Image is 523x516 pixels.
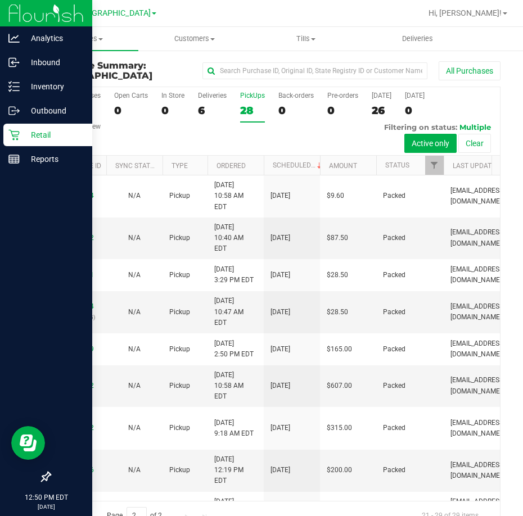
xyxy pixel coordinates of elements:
[240,92,265,99] div: PickUps
[270,465,290,476] span: [DATE]
[128,345,141,353] span: Not Applicable
[138,27,250,51] a: Customers
[250,27,362,51] a: Tills
[273,161,324,169] a: Scheduled
[128,381,141,391] button: N/A
[169,381,190,391] span: Pickup
[217,162,246,170] a: Ordered
[327,104,358,117] div: 0
[270,423,290,433] span: [DATE]
[128,191,141,201] button: N/A
[214,222,257,255] span: [DATE] 10:40 AM EDT
[383,307,405,318] span: Packed
[383,233,405,243] span: Packed
[327,307,348,318] span: $28.50
[327,465,352,476] span: $200.00
[240,104,265,117] div: 28
[429,8,502,17] span: Hi, [PERSON_NAME]!
[453,162,510,170] a: Last Updated By
[128,233,141,243] button: N/A
[372,104,391,117] div: 26
[383,191,405,201] span: Packed
[8,81,20,92] inline-svg: Inventory
[329,162,357,170] a: Amount
[439,61,501,80] button: All Purchases
[20,104,87,117] p: Outbound
[459,123,491,132] span: Multiple
[49,61,200,80] h3: Purchase Summary:
[327,381,352,391] span: $607.00
[161,92,184,99] div: In Store
[114,92,148,99] div: Open Carts
[270,381,290,391] span: [DATE]
[214,180,257,212] span: [DATE] 10:58 AM EDT
[8,153,20,165] inline-svg: Reports
[128,382,141,390] span: Not Applicable
[139,34,249,44] span: Customers
[128,466,141,474] span: Not Applicable
[161,104,184,117] div: 0
[20,128,87,142] p: Retail
[8,105,20,116] inline-svg: Outbound
[404,134,457,153] button: Active only
[387,34,448,44] span: Deliveries
[327,191,344,201] span: $9.60
[8,33,20,44] inline-svg: Analytics
[214,454,257,487] span: [DATE] 12:19 PM EDT
[270,270,290,280] span: [DATE]
[327,270,348,280] span: $28.50
[128,270,141,280] button: N/A
[8,129,20,141] inline-svg: Retail
[128,307,141,318] button: N/A
[114,104,148,117] div: 0
[383,381,405,391] span: Packed
[20,80,87,93] p: Inventory
[5,503,87,511] p: [DATE]
[270,307,290,318] span: [DATE]
[202,62,427,79] input: Search Purchase ID, Original ID, State Registry ID or Customer Name...
[172,162,188,170] a: Type
[169,233,190,243] span: Pickup
[425,156,444,175] a: Filter
[214,338,254,360] span: [DATE] 2:50 PM EDT
[327,423,352,433] span: $315.00
[74,8,151,18] span: [GEOGRAPHIC_DATA]
[327,344,352,355] span: $165.00
[198,104,227,117] div: 6
[385,161,409,169] a: Status
[5,492,87,503] p: 12:50 PM EDT
[327,92,358,99] div: Pre-orders
[169,191,190,201] span: Pickup
[384,123,457,132] span: Filtering on status:
[128,308,141,316] span: Not Applicable
[128,465,141,476] button: N/A
[458,134,491,153] button: Clear
[20,152,87,166] p: Reports
[372,92,391,99] div: [DATE]
[8,57,20,68] inline-svg: Inbound
[214,296,257,328] span: [DATE] 10:47 AM EDT
[20,31,87,45] p: Analytics
[169,344,190,355] span: Pickup
[214,264,254,286] span: [DATE] 3:29 PM EDT
[128,344,141,355] button: N/A
[169,465,190,476] span: Pickup
[49,70,152,81] span: [GEOGRAPHIC_DATA]
[128,271,141,279] span: Not Applicable
[214,370,257,402] span: [DATE] 10:58 AM EDT
[128,423,141,433] button: N/A
[383,344,405,355] span: Packed
[115,162,159,170] a: Sync Status
[383,270,405,280] span: Packed
[383,423,405,433] span: Packed
[11,426,45,460] iframe: Resource center
[198,92,227,99] div: Deliveries
[278,92,314,99] div: Back-orders
[270,191,290,201] span: [DATE]
[20,56,87,69] p: Inbound
[128,424,141,432] span: Not Applicable
[278,104,314,117] div: 0
[214,418,254,439] span: [DATE] 9:18 AM EDT
[270,233,290,243] span: [DATE]
[270,344,290,355] span: [DATE]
